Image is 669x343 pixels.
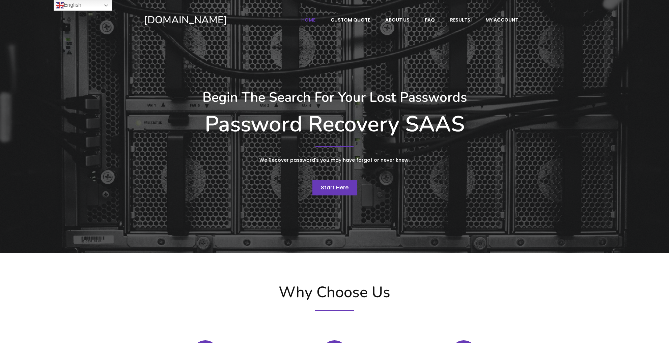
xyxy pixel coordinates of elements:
span: Results [450,17,470,23]
a: About Us [378,13,417,26]
img: en [56,1,64,9]
a: FAQ [418,13,442,26]
span: Start Here [321,184,349,191]
a: My account [478,13,525,26]
span: Home [301,17,315,23]
span: Custom Quote [331,17,370,23]
a: [DOMAIN_NAME] [144,13,273,27]
h1: Password Recovery SAAS [144,111,525,137]
span: FAQ [425,17,435,23]
a: Results [443,13,477,26]
h2: Why Choose Us [141,283,529,302]
span: My account [485,17,518,23]
h3: Begin The Search For Your Lost Passwords [144,89,525,105]
a: Start Here [312,180,357,195]
a: Custom Quote [324,13,377,26]
a: Home [294,13,323,26]
span: About Us [385,17,410,23]
p: We Recover password's you may have forgot or never knew. [208,156,461,164]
